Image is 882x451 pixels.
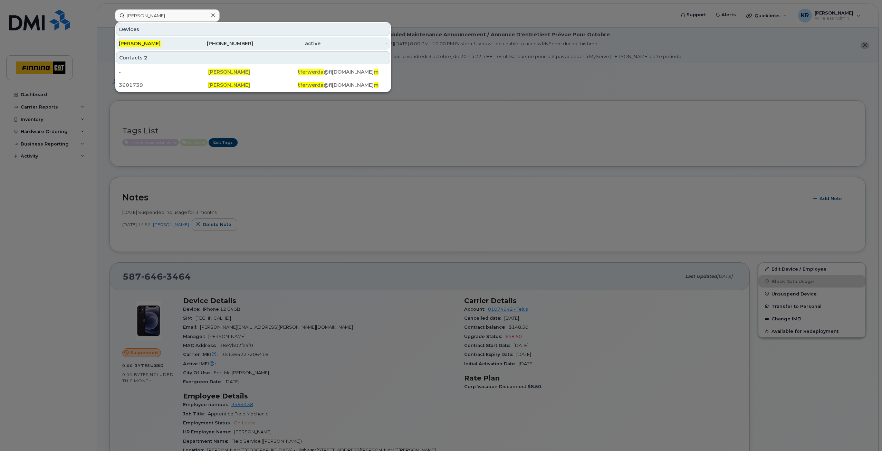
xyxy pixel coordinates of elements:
a: -[PERSON_NAME]tferwerda@fi[DOMAIN_NAME]m [116,66,390,78]
div: [PHONE_NUMBER] [186,40,253,47]
div: Devices [116,23,390,36]
span: m [374,69,378,75]
span: m [374,82,378,88]
span: [PERSON_NAME] [208,82,250,88]
span: [PERSON_NAME] [208,69,250,75]
span: [PERSON_NAME] [119,40,161,47]
div: active [253,40,320,47]
div: @f [DOMAIN_NAME] [298,68,387,75]
div: @f [DOMAIN_NAME] [298,82,387,88]
span: tferwerda [298,69,324,75]
div: 3601739 [119,82,208,88]
a: 3601739[PERSON_NAME]tferwerda@fi[DOMAIN_NAME]m [116,79,390,91]
div: Contacts [116,51,390,64]
span: tferwerda [298,82,324,88]
div: - [320,40,388,47]
a: [PERSON_NAME][PHONE_NUMBER]active- [116,37,390,50]
div: - [119,68,208,75]
iframe: Messenger Launcher [852,421,877,446]
span: 2 [144,54,147,61]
